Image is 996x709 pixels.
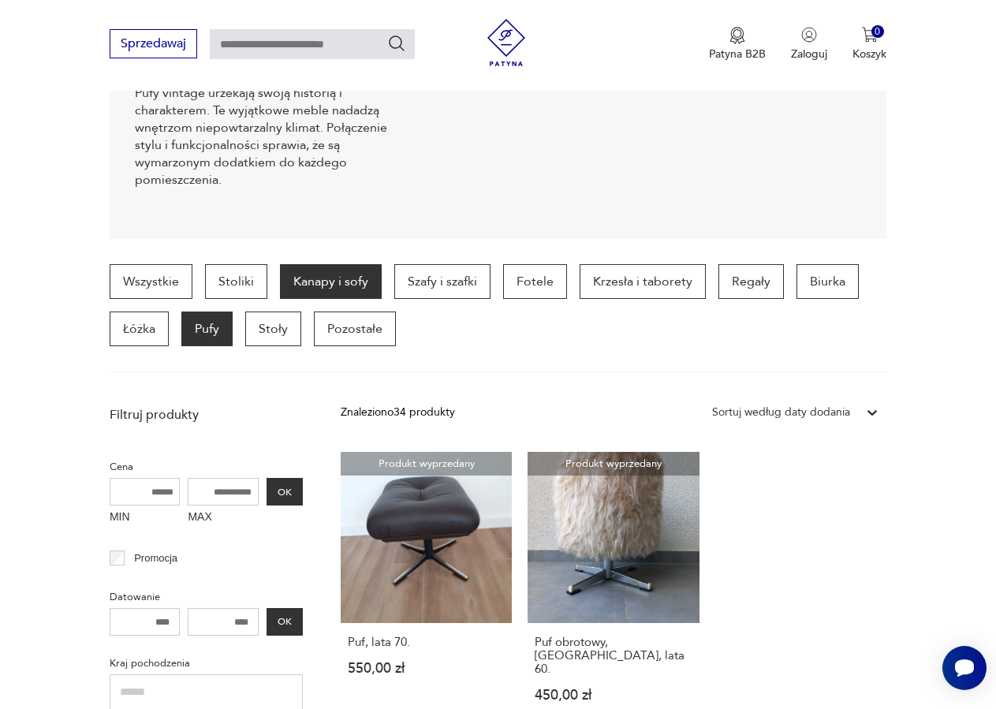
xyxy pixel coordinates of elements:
label: MIN [110,506,181,531]
img: Patyna - sklep z meblami i dekoracjami vintage [483,19,530,66]
a: Sprzedawaj [110,39,197,50]
p: Kraj pochodzenia [110,655,303,672]
a: Biurka [796,264,859,299]
button: Szukaj [387,34,406,53]
h3: Puf, lata 70. [348,636,505,649]
p: Zaloguj [791,47,827,62]
p: Filtruj produkty [110,406,303,424]
iframe: Smartsupp widget button [942,646,987,690]
a: Łóżka [110,312,169,346]
img: Ikonka użytkownika [801,27,817,43]
div: 0 [871,25,885,39]
button: Patyna B2B [709,27,766,62]
button: Sprzedawaj [110,29,197,58]
a: Stoły [245,312,301,346]
p: Koszyk [852,47,886,62]
div: Sortuj według daty dodania [712,404,850,421]
a: Ikona medaluPatyna B2B [709,27,766,62]
a: Pozostałe [314,312,396,346]
div: Znaleziono 34 produkty [341,404,455,421]
p: 450,00 zł [535,688,692,702]
img: Ikona koszyka [862,27,878,43]
a: Stoliki [205,264,267,299]
button: OK [267,608,303,636]
p: Datowanie [110,588,303,606]
a: Kanapy i sofy [280,264,382,299]
img: Ikona medalu [729,27,745,44]
h3: Puf obrotowy, [GEOGRAPHIC_DATA], lata 60. [535,636,692,676]
a: Pufy [181,312,233,346]
p: Cena [110,458,303,476]
a: Wszystkie [110,264,192,299]
button: Zaloguj [791,27,827,62]
button: OK [267,478,303,506]
p: Promocja [134,550,177,567]
a: Krzesła i taborety [580,264,706,299]
label: MAX [188,506,259,531]
p: Pufy vintage urzekają swoją historią i charakterem. Te wyjątkowe meble nadadzą wnętrzom niepowtar... [135,84,395,188]
p: Patyna B2B [709,47,766,62]
a: Regały [718,264,784,299]
a: Szafy i szafki [394,264,491,299]
button: 0Koszyk [852,27,886,62]
p: 550,00 zł [348,662,505,675]
a: Fotele [503,264,567,299]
